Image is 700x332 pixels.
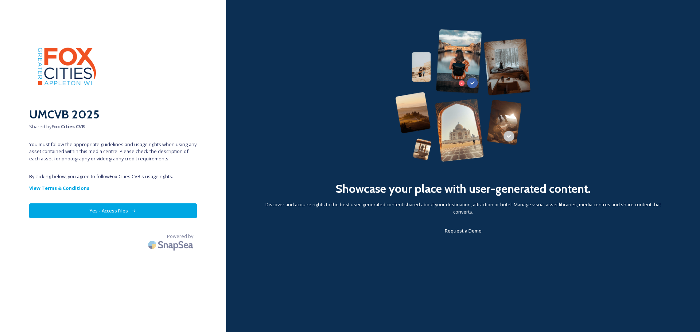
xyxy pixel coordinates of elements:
[167,233,193,240] span: Powered by
[29,184,197,192] a: View Terms & Conditions
[29,185,89,191] strong: View Terms & Conditions
[335,180,591,198] h2: Showcase your place with user-generated content.
[29,173,197,180] span: By clicking below, you agree to follow Fox Cities CVB 's usage rights.
[51,123,85,130] strong: Fox Cities CVB
[29,203,197,218] button: Yes - Access Files
[395,29,531,162] img: 63b42ca75bacad526042e722_Group%20154-p-800.png
[255,201,671,215] span: Discover and acquire rights to the best user-generated content shared about your destination, att...
[445,227,482,234] span: Request a Demo
[146,236,197,253] img: SnapSea Logo
[29,141,197,162] span: You must follow the appropriate guidelines and usage rights when using any asset contained within...
[29,106,197,123] h2: UMCVB 2025
[29,123,197,130] span: Shared by
[29,29,102,102] img: images.png
[445,226,482,235] a: Request a Demo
